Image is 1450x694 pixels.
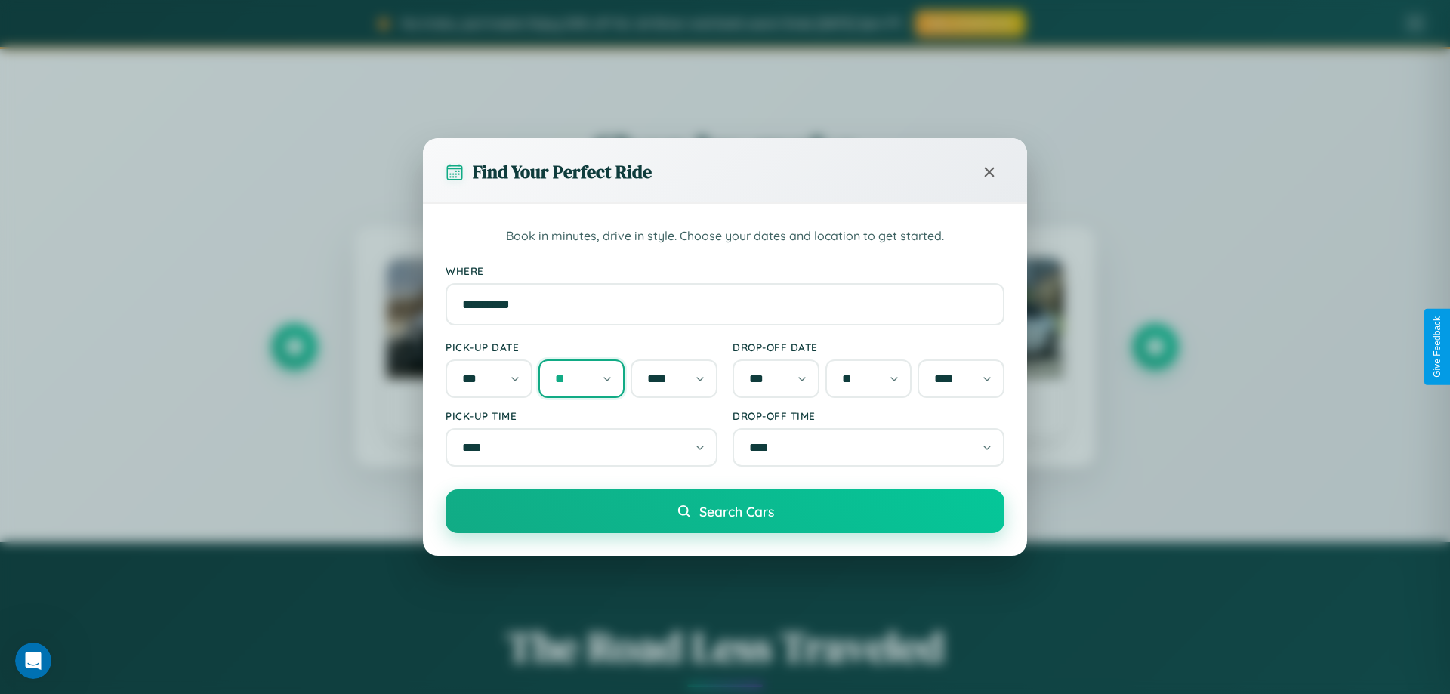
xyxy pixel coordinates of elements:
span: Search Cars [699,503,774,520]
p: Book in minutes, drive in style. Choose your dates and location to get started. [446,227,1004,246]
h3: Find Your Perfect Ride [473,159,652,184]
label: Drop-off Date [733,341,1004,353]
label: Pick-up Date [446,341,717,353]
button: Search Cars [446,489,1004,533]
label: Drop-off Time [733,409,1004,422]
label: Where [446,264,1004,277]
label: Pick-up Time [446,409,717,422]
